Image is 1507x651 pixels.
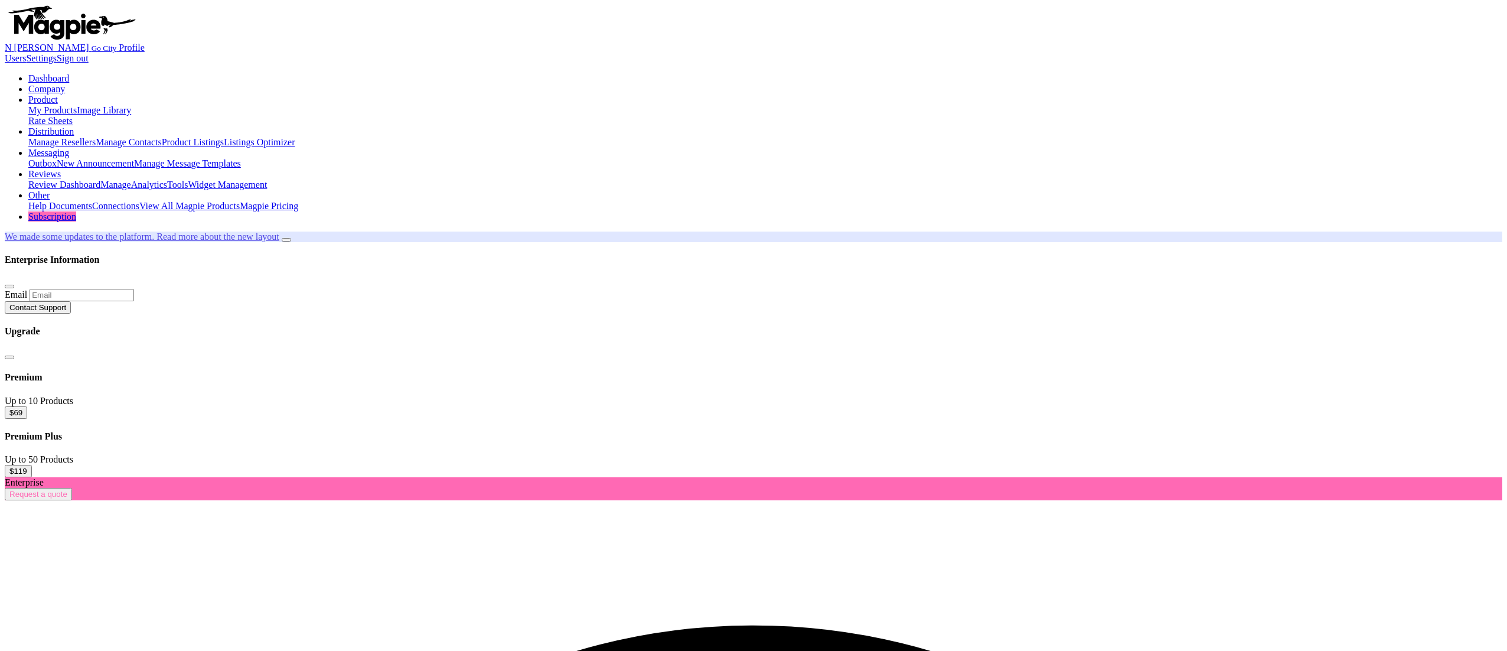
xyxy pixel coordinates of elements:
a: Manage Resellers [28,137,96,147]
label: Email [5,289,27,300]
a: We made some updates to the platform. Read more about the new layout [5,232,279,242]
a: Messaging [28,148,69,158]
img: logo-ab69f6fb50320c5b225c76a69d11143b.png [5,5,138,40]
a: Rate Sheets [28,116,73,126]
a: Manage Message Templates [134,158,241,168]
a: Image Library [77,105,131,115]
button: Close announcement [282,238,291,242]
h4: Upgrade [5,326,1502,337]
a: Magpie Pricing [240,201,298,211]
a: Listings Optimizer [224,137,295,147]
a: My Products [28,105,77,115]
small: Go City [92,44,117,53]
a: Distribution [28,126,74,136]
button: Request a quote [5,488,72,500]
button: $69 [5,406,27,419]
div: Enterprise [5,477,1502,488]
a: Company [28,84,65,94]
a: Tools [167,180,188,190]
div: Up to 10 Products [5,396,1502,406]
h4: Premium Plus [5,431,1502,442]
a: Analytics [131,180,167,190]
a: Manage Contacts [96,137,162,147]
button: $119 [5,465,32,477]
a: Product Listings [162,137,224,147]
a: Manage [100,180,131,190]
a: New Announcement [57,158,134,168]
span: [PERSON_NAME] [14,43,89,53]
div: Up to 50 Products [5,454,1502,465]
a: N [PERSON_NAME] Go City [5,43,119,53]
a: Widget Management [188,180,267,190]
a: View All Magpie Products [139,201,240,211]
span: Request a quote [9,490,67,499]
a: Reviews [28,169,61,179]
h4: Enterprise Information [5,255,1502,265]
span: N [5,43,12,53]
a: Profile [119,43,145,53]
button: Close [5,285,14,288]
a: Users [5,53,26,63]
a: Sign out [57,53,89,63]
a: Review Dashboard [28,180,100,190]
input: Email [30,289,134,301]
a: Connections [92,201,139,211]
a: Help Documents [28,201,92,211]
h4: Premium [5,372,1502,383]
a: Settings [26,53,57,63]
a: Subscription [28,211,76,222]
a: Other [28,190,50,200]
a: Product [28,95,58,105]
button: Contact Support [5,301,71,314]
a: Outbox [28,158,57,168]
button: Close [5,356,14,359]
a: Dashboard [28,73,69,83]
